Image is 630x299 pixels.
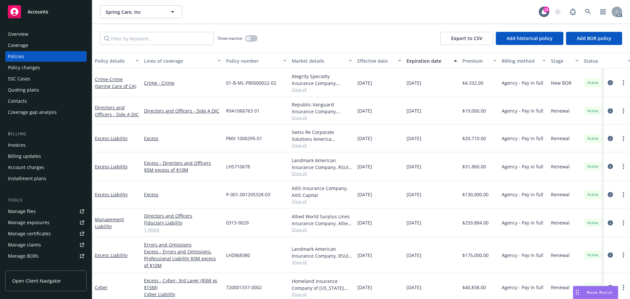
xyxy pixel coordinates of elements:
span: RVA1066763 01 [226,107,260,114]
div: Ategrity Specialty Insurance Company, Ategrity Specialty Insurance Company, RT Specialty Insuranc... [292,73,352,87]
a: Invoices [5,140,87,150]
span: [DATE] [407,191,421,198]
a: Cyber [95,284,108,290]
button: Add historical policy [496,32,563,45]
div: Quoting plans [8,85,39,95]
a: Coverage [5,40,87,51]
span: Show all [292,171,352,176]
a: Excess Liability [95,252,128,258]
span: [DATE] [407,219,421,226]
div: Policies [8,51,24,62]
div: Landmark American Insurance Company, RSUI Group, RT Specialty Insurance Services, LLC (RSG Specia... [292,157,352,171]
div: Billing method [502,57,538,64]
a: circleInformation [606,219,614,227]
a: Excess - Directors and Officers $5M excess of $10M [144,160,221,173]
span: Show all [292,142,352,148]
a: Manage claims [5,240,87,250]
span: 01-B-ML-P80000022-02 [226,79,276,86]
span: [DATE] [407,135,421,142]
a: Excess [144,135,221,142]
span: 720001337-0002 [226,284,262,291]
div: Homeland Insurance Company of [US_STATE], Intact Insurance, Resilience Cyber Insurance Solutions [292,278,352,291]
span: Agency - Pay in full [502,219,543,226]
div: Coverage [8,40,28,51]
span: Active [586,220,599,226]
a: more [619,162,627,170]
div: Tools [5,197,87,203]
a: Excess Liability [95,135,128,141]
button: Stage [548,53,581,69]
a: circleInformation [606,135,614,142]
span: $19,000.00 [462,107,486,114]
button: Add BOR policy [566,32,622,45]
a: more [619,219,627,227]
button: Policy number [223,53,289,69]
a: Management Liability [95,216,124,229]
span: Renewal [551,252,570,259]
div: Swiss Re Corporate Solutions America Insurance Corporation, [GEOGRAPHIC_DATA] Re [292,129,352,142]
span: Agency - Pay in full [502,107,543,114]
span: [DATE] [357,219,372,226]
div: Policy number [226,57,279,64]
a: Crime [95,76,136,89]
div: SSC Cases [8,74,30,84]
span: Agency - Pay in full [502,163,543,170]
span: [DATE] [357,107,372,114]
a: Excess - Errors and Omissions, Professional Liability $5M excess of $10M [144,248,221,269]
div: Drag to move [573,286,581,299]
div: Manage exposures [8,217,50,228]
a: Excess - Cyber- 3rd Layer ($5M xs $15M) [144,277,221,291]
a: Manage certificates [5,228,87,239]
span: Agency - Pay in full [502,191,543,198]
div: Installment plans [8,173,46,184]
span: Agency - Pay in full [502,284,543,291]
a: Excess [144,191,221,198]
span: Show inactive [218,35,242,41]
a: Accounts [5,3,87,21]
span: LHS710678 [226,163,250,170]
span: Agency - Pay in full [502,79,543,86]
a: Excess Liability [95,163,128,170]
a: circleInformation [606,191,614,199]
a: Crime - Crime [144,79,221,86]
a: Coverage gap analysis [5,107,87,117]
span: Renewal [551,135,570,142]
div: Policy details [95,57,132,64]
span: Active [586,108,599,114]
a: Manage files [5,206,87,217]
div: Expiration date [407,57,450,64]
a: more [619,191,627,199]
button: Expiration date [404,53,460,69]
div: AXIS Insurance Company, AXIS Capital [292,185,352,199]
button: Market details [289,53,355,69]
a: Directors and Officers - Side A DIC [144,107,221,114]
a: Directors and Officers - Side A DIC [95,104,139,117]
button: Policy details [92,53,141,69]
a: circleInformation [606,251,614,259]
span: Show all [292,115,352,120]
span: Manage exposures [5,217,87,228]
div: Lines of coverage [144,57,214,64]
div: Allied World Surplus Lines Insurance Company, Allied World Assurance Company (AWAC) [292,213,352,227]
span: Renewal [551,219,570,226]
div: Contacts [8,96,27,106]
a: Search [581,5,595,18]
a: Excess Liability [95,191,128,198]
a: Directors and Officers [144,212,221,219]
span: Renewal [551,284,570,291]
span: Show all [292,199,352,204]
span: Accounts [28,9,48,14]
span: [DATE] [407,163,421,170]
a: Overview [5,29,87,39]
div: Effective date [357,57,394,64]
div: Manage claims [8,240,41,250]
span: [DATE] [407,79,421,86]
span: Spring Care, Inc [106,9,162,15]
span: Active [586,252,599,258]
a: Manage BORs [5,251,87,261]
span: Renewal [551,107,570,114]
a: Errors and Omissions [144,241,221,248]
div: Overview [8,29,28,39]
button: Billing method [499,53,548,69]
a: Cyber Liability [144,291,221,298]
